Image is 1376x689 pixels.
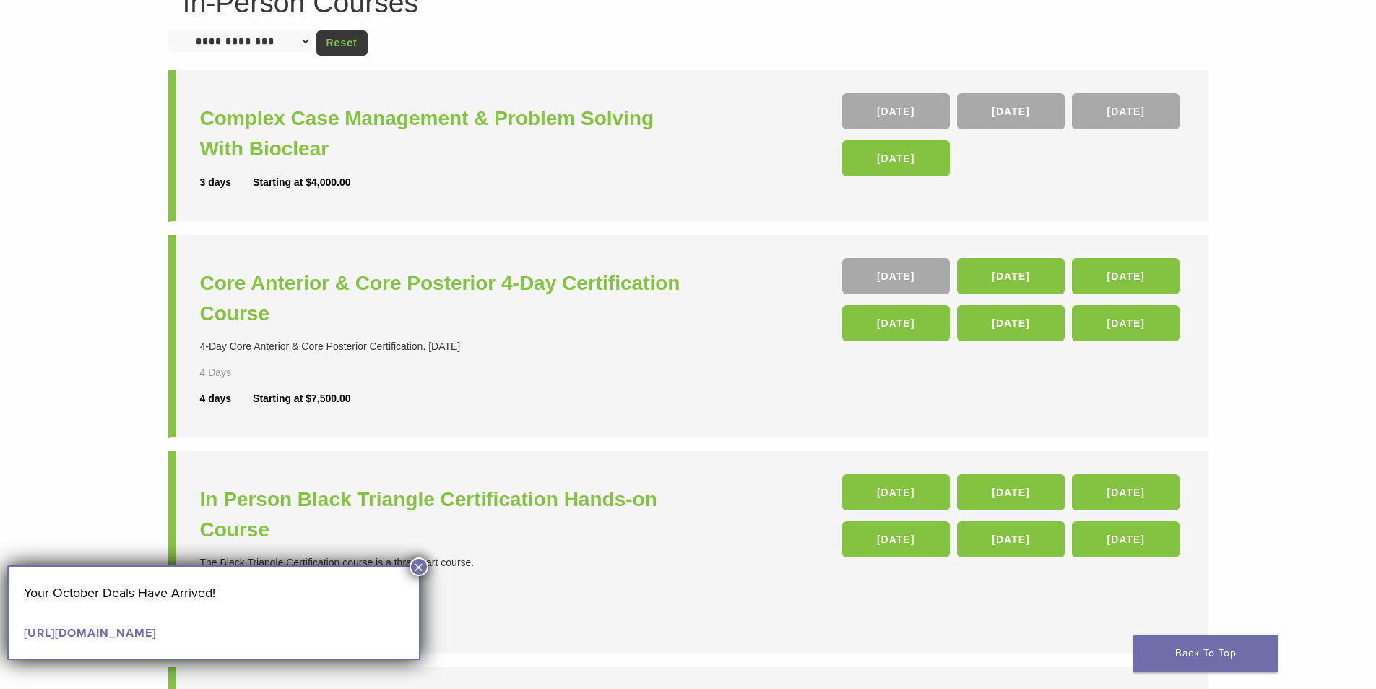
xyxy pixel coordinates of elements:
a: [DATE] [842,93,950,129]
a: In Person Black Triangle Certification Hands-on Course [200,484,692,545]
a: [DATE] [1072,305,1180,341]
div: Starting at $4,000.00 [253,175,350,190]
a: [DATE] [957,474,1065,510]
div: Starting at $7,500.00 [253,391,350,406]
a: Back To Top [1133,635,1278,672]
a: [DATE] [842,140,950,176]
div: , , , , , [842,474,1184,565]
a: [DATE] [842,305,950,341]
div: 3 days [200,175,254,190]
a: [DATE] [842,474,950,510]
a: [DATE] [842,521,950,557]
button: Close [410,557,428,576]
p: Your October Deals Have Arrived! [24,582,404,604]
div: , , , [842,93,1184,184]
div: 4 Days [200,365,274,380]
a: [URL][DOMAIN_NAME] [24,626,156,641]
a: [DATE] [1072,521,1180,557]
div: 4 days [200,391,254,406]
a: [DATE] [1072,474,1180,510]
a: [DATE] [957,521,1065,557]
a: [DATE] [957,258,1065,294]
a: [DATE] [842,258,950,294]
a: [DATE] [1072,258,1180,294]
div: , , , , , [842,258,1184,348]
a: Core Anterior & Core Posterior 4-Day Certification Course [200,268,692,329]
div: 4-Day Core Anterior & Core Posterior Certification. [DATE] [200,339,692,354]
a: [DATE] [1072,93,1180,129]
a: Reset [316,30,368,56]
div: The Black Triangle Certification course is a three-part course. [200,555,692,570]
a: [DATE] [957,93,1065,129]
a: Complex Case Management & Problem Solving With Bioclear [200,103,692,164]
a: [DATE] [957,305,1065,341]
